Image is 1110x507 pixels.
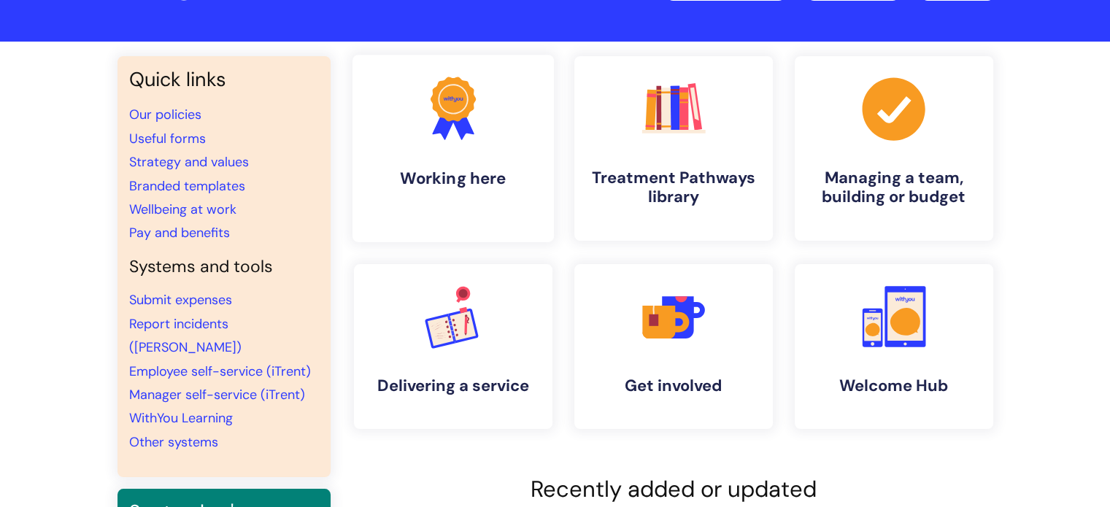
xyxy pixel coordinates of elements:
[574,56,773,241] a: Treatment Pathways library
[129,201,236,218] a: Wellbeing at work
[129,153,249,171] a: Strategy and values
[795,56,993,241] a: Managing a team, building or budget
[586,169,761,207] h4: Treatment Pathways library
[129,291,232,309] a: Submit expenses
[806,169,982,207] h4: Managing a team, building or budget
[129,224,230,241] a: Pay and benefits
[129,315,242,356] a: Report incidents ([PERSON_NAME])
[354,476,993,503] h2: Recently added or updated
[129,409,233,427] a: WithYou Learning
[129,433,218,451] a: Other systems
[129,363,311,380] a: Employee self-service (iTrent)
[806,376,982,395] h4: Welcome Hub
[795,264,993,429] a: Welcome Hub
[129,68,319,91] h3: Quick links
[366,376,541,395] h4: Delivering a service
[129,106,201,123] a: Our policies
[129,257,319,277] h4: Systems and tools
[574,264,773,429] a: Get involved
[129,386,305,403] a: Manager self-service (iTrent)
[352,55,553,242] a: Working here
[586,376,761,395] h4: Get involved
[129,130,206,147] a: Useful forms
[354,264,552,429] a: Delivering a service
[364,169,542,188] h4: Working here
[129,177,245,195] a: Branded templates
